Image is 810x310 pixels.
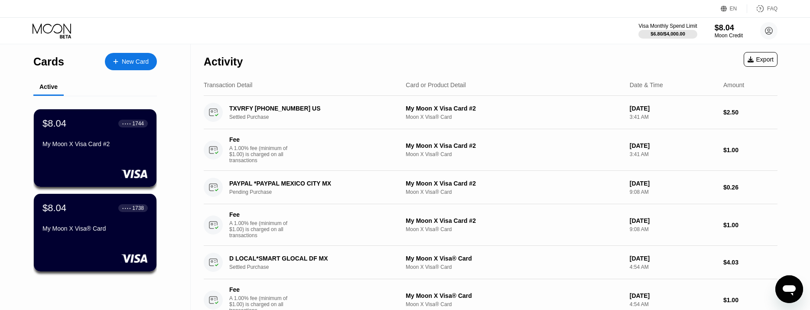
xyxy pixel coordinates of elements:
[630,105,716,112] div: [DATE]
[715,23,743,33] div: $8.04
[638,23,697,39] div: Visa Monthly Spend Limit$6.80/$4,000.00
[406,151,622,157] div: Moon X Visa® Card
[630,301,716,307] div: 4:54 AM
[204,204,777,246] div: FeeA 1.00% fee (minimum of $1.00) is charged on all transactionsMy Moon X Visa Card #2Moon X Visa...
[767,6,777,12] div: FAQ
[204,82,252,88] div: Transaction Detail
[406,264,622,270] div: Moon X Visa® Card
[39,83,58,90] div: Active
[406,189,622,195] div: Moon X Visa® Card
[42,225,148,232] div: My Moon X Visa® Card
[723,222,777,228] div: $1.00
[229,105,393,112] div: TXVRFY [PHONE_NUMBER] US
[744,52,777,67] div: Export
[748,56,774,63] div: Export
[406,217,622,224] div: My Moon X Visa Card #2
[630,82,663,88] div: Date & Time
[651,31,685,36] div: $6.80 / $4,000.00
[34,194,156,271] div: $8.04● ● ● ●1738My Moon X Visa® Card
[122,207,131,209] div: ● ● ● ●
[630,255,716,262] div: [DATE]
[229,136,290,143] div: Fee
[229,189,405,195] div: Pending Purchase
[132,121,144,127] div: 1744
[723,147,777,153] div: $1.00
[42,202,66,214] div: $8.04
[122,58,149,65] div: New Card
[723,109,777,116] div: $2.50
[229,255,393,262] div: D LOCAL*SMART GLOCAL DF MX
[715,33,743,39] div: Moon Credit
[630,142,716,149] div: [DATE]
[723,259,777,266] div: $4.03
[721,4,747,13] div: EN
[406,292,622,299] div: My Moon X Visa® Card
[229,114,405,120] div: Settled Purchase
[747,4,777,13] div: FAQ
[406,226,622,232] div: Moon X Visa® Card
[204,129,777,171] div: FeeA 1.00% fee (minimum of $1.00) is charged on all transactionsMy Moon X Visa Card #2Moon X Visa...
[630,217,716,224] div: [DATE]
[229,145,294,163] div: A 1.00% fee (minimum of $1.00) is charged on all transactions
[715,23,743,39] div: $8.04Moon Credit
[406,142,622,149] div: My Moon X Visa Card #2
[630,180,716,187] div: [DATE]
[406,301,622,307] div: Moon X Visa® Card
[630,264,716,270] div: 4:54 AM
[406,105,622,112] div: My Moon X Visa Card #2
[204,96,777,129] div: TXVRFY [PHONE_NUMBER] USSettled PurchaseMy Moon X Visa Card #2Moon X Visa® Card[DATE]3:41 AM$2.50
[42,140,148,147] div: My Moon X Visa Card #2
[229,264,405,270] div: Settled Purchase
[723,184,777,191] div: $0.26
[229,220,294,238] div: A 1.00% fee (minimum of $1.00) is charged on all transactions
[406,114,622,120] div: Moon X Visa® Card
[730,6,737,12] div: EN
[406,180,622,187] div: My Moon X Visa Card #2
[33,55,64,68] div: Cards
[630,189,716,195] div: 9:08 AM
[723,297,777,303] div: $1.00
[406,255,622,262] div: My Moon X Visa® Card
[630,226,716,232] div: 9:08 AM
[406,82,466,88] div: Card or Product Detail
[229,180,393,187] div: PAYPAL *PAYPAL MEXICO CITY MX
[34,109,156,187] div: $8.04● ● ● ●1744My Moon X Visa Card #2
[775,275,803,303] iframe: Button to launch messaging window
[105,53,157,70] div: New Card
[723,82,744,88] div: Amount
[229,211,290,218] div: Fee
[630,151,716,157] div: 3:41 AM
[204,55,243,68] div: Activity
[122,122,131,125] div: ● ● ● ●
[204,171,777,204] div: PAYPAL *PAYPAL MEXICO CITY MXPending PurchaseMy Moon X Visa Card #2Moon X Visa® Card[DATE]9:08 AM...
[630,114,716,120] div: 3:41 AM
[132,205,144,211] div: 1738
[42,118,66,129] div: $8.04
[630,292,716,299] div: [DATE]
[638,23,697,29] div: Visa Monthly Spend Limit
[204,246,777,279] div: D LOCAL*SMART GLOCAL DF MXSettled PurchaseMy Moon X Visa® CardMoon X Visa® Card[DATE]4:54 AM$4.03
[229,286,290,293] div: Fee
